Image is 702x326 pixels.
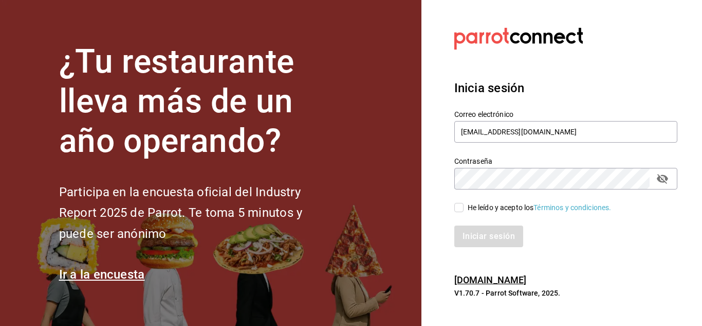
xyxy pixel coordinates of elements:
button: passwordField [654,170,671,187]
h2: Participa en la encuesta oficial del Industry Report 2025 de Parrot. Te toma 5 minutos y puede se... [59,182,337,245]
p: V1.70.7 - Parrot Software, 2025. [454,288,677,298]
div: He leído y acepto los [468,202,612,213]
a: Ir a la encuesta [59,267,145,282]
label: Correo electrónico [454,111,677,118]
a: Términos y condiciones. [533,203,611,212]
h1: ¿Tu restaurante lleva más de un año operando? [59,42,337,161]
h3: Inicia sesión [454,79,677,97]
a: [DOMAIN_NAME] [454,274,527,285]
label: Contraseña [454,158,677,165]
input: Ingresa tu correo electrónico [454,121,677,143]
